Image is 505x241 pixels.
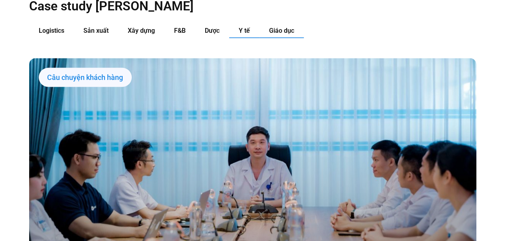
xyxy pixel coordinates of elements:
span: Giáo dục [269,27,294,34]
span: Y tế [239,27,250,34]
span: Xây dựng [128,27,155,34]
span: Dược [205,27,220,34]
span: F&B [174,27,186,34]
div: Câu chuyện khách hàng [39,68,132,87]
span: Sản xuất [83,27,109,34]
span: Logistics [39,27,64,34]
